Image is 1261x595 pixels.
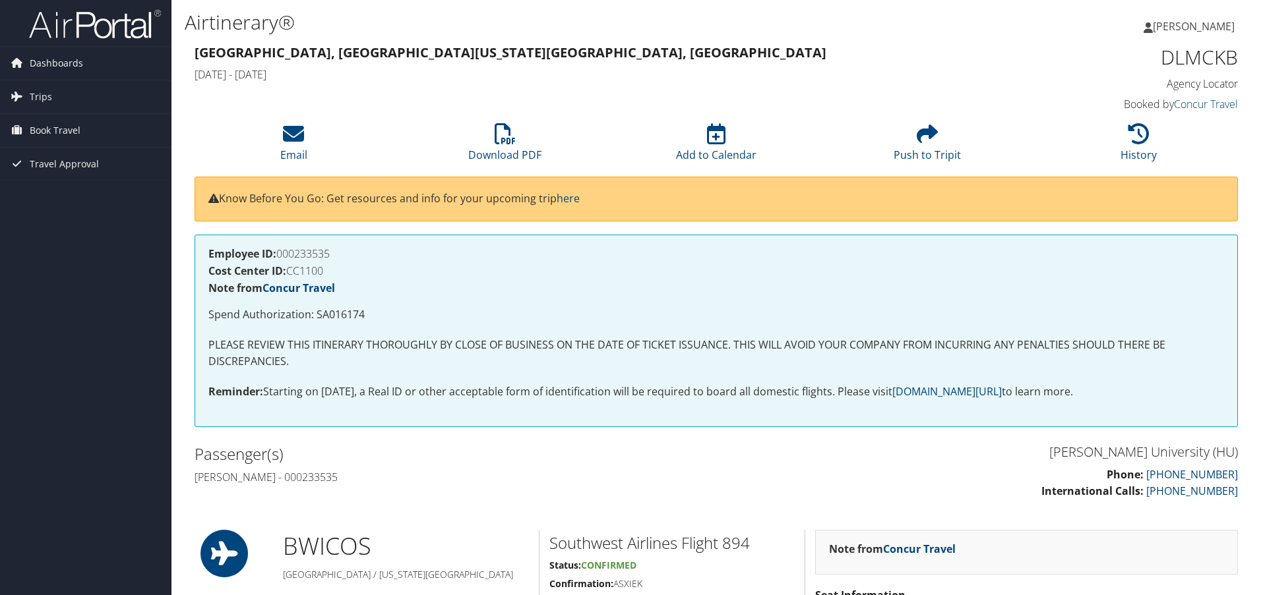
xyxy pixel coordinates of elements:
a: Push to Tripit [894,130,961,162]
p: PLEASE REVIEW THIS ITINERARY THOROUGHLY BY CLOSE OF BUSINESS ON THE DATE OF TICKET ISSUANCE. THIS... [208,337,1224,370]
h4: Booked by [992,97,1238,111]
span: Trips [30,80,52,113]
a: [PERSON_NAME] [1144,7,1248,46]
a: Email [280,130,307,162]
span: Dashboards [30,47,83,80]
h4: [PERSON_NAME] - 000233535 [195,470,706,484]
strong: Phone: [1107,467,1144,482]
h4: Agency Locator [992,76,1238,91]
span: Book Travel [30,114,80,147]
strong: Note from [829,542,956,556]
a: Concur Travel [883,542,956,556]
a: Download PDF [468,130,541,162]
strong: [GEOGRAPHIC_DATA], [GEOGRAPHIC_DATA] [US_STATE][GEOGRAPHIC_DATA], [GEOGRAPHIC_DATA] [195,43,826,61]
h5: [GEOGRAPHIC_DATA] / [US_STATE][GEOGRAPHIC_DATA] [283,568,529,581]
strong: International Calls: [1041,484,1144,498]
strong: Cost Center ID: [208,264,286,278]
a: here [557,191,580,206]
h5: ASXIEK [549,577,795,590]
strong: Reminder: [208,384,263,399]
a: [DOMAIN_NAME][URL] [892,384,1002,399]
p: Spend Authorization: SA016174 [208,306,1224,324]
h3: [PERSON_NAME] University (HU) [726,443,1238,461]
strong: Confirmation: [549,577,613,590]
strong: Status: [549,559,581,571]
p: Starting on [DATE], a Real ID or other acceptable form of identification will be required to boar... [208,383,1224,401]
strong: Note from [208,281,335,295]
a: Add to Calendar [676,130,756,162]
a: Concur Travel [262,281,335,295]
a: Concur Travel [1174,97,1238,111]
span: [PERSON_NAME] [1153,19,1235,34]
h2: Southwest Airlines Flight 894 [549,532,795,554]
h4: [DATE] - [DATE] [195,67,972,82]
img: airportal-logo.png [29,9,161,40]
h1: Airtinerary® [185,9,894,36]
a: History [1121,130,1157,162]
h4: CC1100 [208,266,1224,276]
span: Travel Approval [30,148,99,181]
a: [PHONE_NUMBER] [1146,484,1238,498]
span: Confirmed [581,559,636,571]
a: [PHONE_NUMBER] [1146,467,1238,482]
h1: DLMCKB [992,43,1238,71]
strong: Employee ID: [208,246,276,261]
h4: 000233535 [208,248,1224,259]
h1: BWI COS [283,530,529,563]
h2: Passenger(s) [195,443,706,465]
p: Know Before You Go: Get resources and info for your upcoming trip [208,190,1224,208]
